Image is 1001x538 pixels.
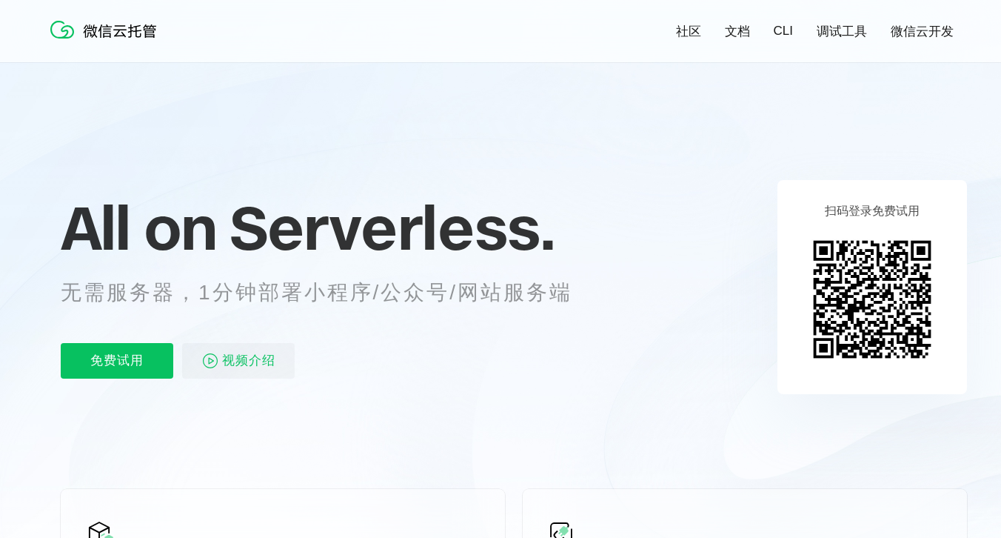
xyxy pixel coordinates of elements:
[774,24,793,39] a: CLI
[725,23,750,40] a: 文档
[61,190,215,265] span: All on
[47,15,166,44] img: 微信云托管
[676,23,701,40] a: 社区
[891,23,954,40] a: 微信云开发
[47,34,166,47] a: 微信云托管
[222,343,275,379] span: 视频介绍
[817,23,867,40] a: 调试工具
[825,204,920,219] p: 扫码登录免费试用
[61,278,600,308] p: 无需服务器，1分钟部署小程序/公众号/网站服务端
[201,352,219,370] img: video_play.svg
[61,343,173,379] p: 免费试用
[230,190,555,265] span: Serverless.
